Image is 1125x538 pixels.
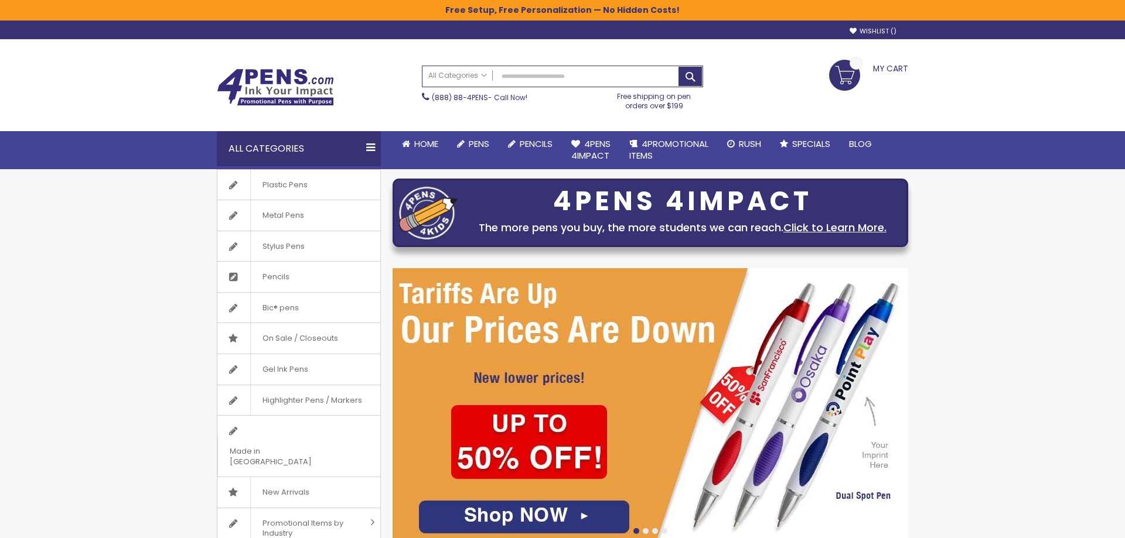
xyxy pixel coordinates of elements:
span: Highlighter Pens / Markers [250,385,374,416]
span: Specials [792,138,830,150]
img: four_pen_logo.png [399,186,458,239]
a: On Sale / Closeouts [217,323,380,354]
a: Pens [448,131,499,157]
a: Gel Ink Pens [217,354,380,385]
div: 4PENS 4IMPACT [463,189,902,214]
span: Metal Pens [250,200,316,231]
a: Pencils [499,131,562,157]
span: Pencils [520,138,553,150]
a: Made in [GEOGRAPHIC_DATA] [217,416,380,477]
a: 4PROMOTIONALITEMS [620,131,718,169]
span: Made in [GEOGRAPHIC_DATA] [217,436,351,477]
div: Free shipping on pen orders over $199 [605,87,704,111]
a: Metal Pens [217,200,380,231]
a: Rush [718,131,771,157]
a: Plastic Pens [217,170,380,200]
a: Click to Learn More. [783,220,887,235]
span: Stylus Pens [250,231,316,262]
a: All Categories [422,66,493,85]
span: Pens [469,138,489,150]
span: On Sale / Closeouts [250,323,350,354]
span: Bic® pens [250,293,311,323]
a: (888) 88-4PENS [432,92,488,102]
span: 4PROMOTIONAL ITEMS [629,138,708,162]
img: 4Pens Custom Pens and Promotional Products [217,68,334,106]
a: Blog [840,131,881,157]
span: Home [414,138,438,150]
div: The more pens you buy, the more students we can reach. [463,220,902,236]
div: All Categories [217,131,381,166]
span: Blog [849,138,872,150]
span: Rush [739,138,761,150]
a: Highlighter Pens / Markers [217,385,380,416]
span: 4Pens 4impact [571,138,611,162]
a: Stylus Pens [217,231,380,262]
span: New Arrivals [250,477,321,508]
a: Specials [771,131,840,157]
a: Pencils [217,262,380,292]
span: Gel Ink Pens [250,354,320,385]
a: Home [393,131,448,157]
span: Pencils [250,262,301,292]
a: New Arrivals [217,477,380,508]
span: - Call Now! [432,92,527,102]
a: Wishlist [850,27,896,36]
span: All Categories [428,71,487,80]
a: 4Pens4impact [562,131,620,169]
a: Bic® pens [217,293,380,323]
span: Plastic Pens [250,170,319,200]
